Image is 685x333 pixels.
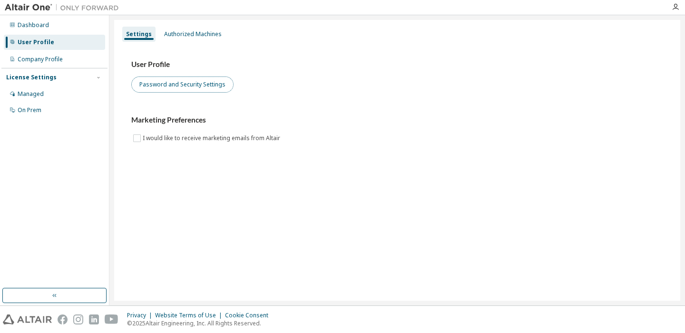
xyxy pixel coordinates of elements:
[225,312,274,319] div: Cookie Consent
[18,21,49,29] div: Dashboard
[73,314,83,324] img: instagram.svg
[127,319,274,327] p: © 2025 Altair Engineering, Inc. All Rights Reserved.
[126,30,152,38] div: Settings
[18,56,63,63] div: Company Profile
[143,133,282,144] label: I would like to receive marketing emails from Altair
[131,115,663,125] h3: Marketing Preferences
[155,312,225,319] div: Website Terms of Use
[58,314,68,324] img: facebook.svg
[18,38,54,46] div: User Profile
[3,314,52,324] img: altair_logo.svg
[6,74,57,81] div: License Settings
[18,106,41,114] div: On Prem
[105,314,118,324] img: youtube.svg
[131,76,234,93] button: Password and Security Settings
[127,312,155,319] div: Privacy
[5,3,124,12] img: Altair One
[89,314,99,324] img: linkedin.svg
[131,60,663,69] h3: User Profile
[164,30,222,38] div: Authorized Machines
[18,90,44,98] div: Managed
